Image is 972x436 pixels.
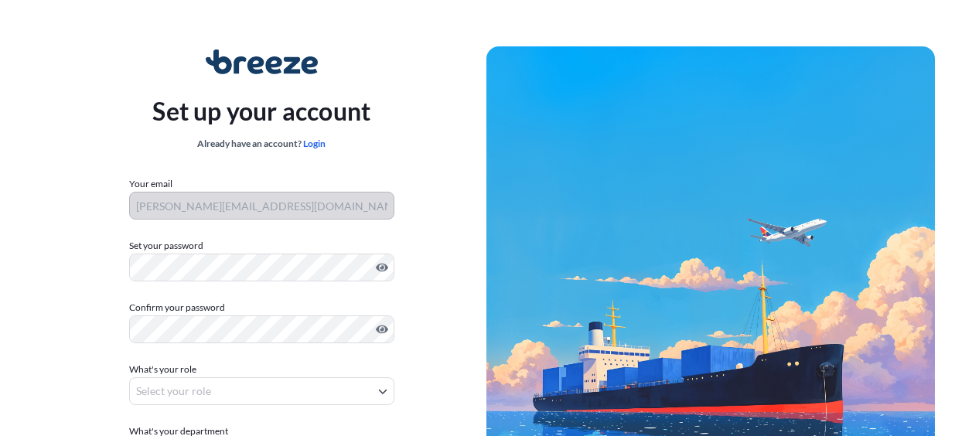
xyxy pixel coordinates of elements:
label: Your email [129,176,172,192]
p: Set up your account [152,93,370,130]
button: Show password [376,261,388,274]
img: Breeze [206,49,318,74]
div: Already have an account? [152,136,370,152]
label: Set your password [129,238,394,254]
span: What's your role [129,362,196,377]
a: Login [303,138,326,149]
button: Select your role [129,377,394,405]
button: Show password [376,323,388,336]
label: Confirm your password [129,300,394,315]
span: Select your role [136,383,211,399]
input: Your email address [129,192,394,220]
